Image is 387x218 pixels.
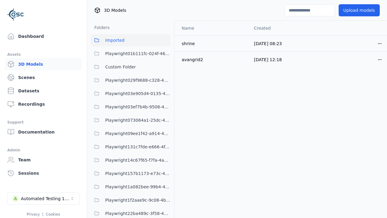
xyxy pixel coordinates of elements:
[7,193,80,205] button: Select a workspace
[42,212,44,216] span: |
[105,50,171,57] span: Playwright01b111fc-024f-466d-9bae-c06bfb571c6d
[174,21,249,35] th: Name
[91,114,171,126] button: Playwright073064a1-25dc-42be-bd5d-9b023c0ea8dd
[91,154,171,166] button: Playwright14c67f65-f7fa-4a69-9dce-fa9a259dcaa1
[21,196,70,202] div: Automated Testing 1 - Playwright
[91,88,171,100] button: Playwright03e905d4-0135-4922-94e2-0c56aa41bf04
[5,98,82,110] a: Recordings
[91,194,171,206] button: Playwright1f2aae9c-9c08-4bb6-a2d5-dc0ac64e971c
[182,57,244,63] div: avangrid2
[5,126,82,138] a: Documentation
[91,61,171,73] button: Custom Folder
[105,37,125,44] span: Imported
[91,74,171,86] button: Playwright029f9688-c328-482d-9c42-3b0c529f8514
[249,21,318,35] th: Created
[5,71,82,84] a: Scenes
[7,147,80,154] div: Admin
[339,4,380,16] button: Upload models
[12,196,18,202] div: A
[105,103,171,111] span: Playwright03ef7b4b-9508-47f0-8afd-5e0ec78663fc
[105,63,136,71] span: Custom Folder
[5,154,82,166] a: Team
[105,130,171,137] span: Playwright09ee1f42-a914-43b3-abf1-e7ca57cf5f96
[5,167,82,179] a: Sessions
[105,77,171,84] span: Playwright029f9688-c328-482d-9c42-3b0c529f8514
[105,183,171,190] span: Playwright1a082bee-99b4-4375-8133-1395ef4c0af5
[105,90,171,97] span: Playwright03e905d4-0135-4922-94e2-0c56aa41bf04
[91,25,110,31] h3: Folders
[105,143,171,150] span: Playwright131c7fde-e666-4f3e-be7e-075966dc97bc
[105,197,171,204] span: Playwright1f2aae9c-9c08-4bb6-a2d5-dc0ac64e971c
[182,41,244,47] div: shrine
[27,212,40,216] a: Privacy
[104,7,126,13] span: 3D Models
[7,51,80,58] div: Assets
[7,119,80,126] div: Support
[91,141,171,153] button: Playwright131c7fde-e666-4f3e-be7e-075966dc97bc
[105,170,171,177] span: Playwright157b1173-e73c-4808-a1ac-12e2e4cec217
[91,181,171,193] button: Playwright1a082bee-99b4-4375-8133-1395ef4c0af5
[254,57,282,62] span: [DATE] 12:18
[105,210,171,217] span: Playwright22ba489c-3f58-40ce-82d9-297bfd19b528
[105,157,171,164] span: Playwright14c67f65-f7fa-4a69-9dce-fa9a259dcaa1
[91,48,171,60] button: Playwright01b111fc-024f-466d-9bae-c06bfb571c6d
[254,41,282,46] span: [DATE] 08:23
[91,167,171,180] button: Playwright157b1173-e73c-4808-a1ac-12e2e4cec217
[7,6,24,23] img: Logo
[46,212,60,216] a: Cookies
[5,85,82,97] a: Datasets
[91,34,171,46] button: Imported
[105,117,171,124] span: Playwright073064a1-25dc-42be-bd5d-9b023c0ea8dd
[5,30,82,42] a: Dashboard
[5,58,82,70] a: 3D Models
[91,101,171,113] button: Playwright03ef7b4b-9508-47f0-8afd-5e0ec78663fc
[91,127,171,140] button: Playwright09ee1f42-a914-43b3-abf1-e7ca57cf5f96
